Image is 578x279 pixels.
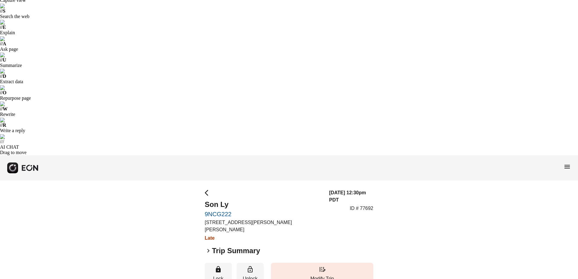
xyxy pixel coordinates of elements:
h2: Trip Summary [212,246,260,256]
p: ID # 77692 [350,205,373,212]
h3: [DATE] 12:30pm PDT [329,189,373,204]
span: edit_road [319,266,326,273]
span: keyboard_arrow_right [205,247,212,254]
span: lock_open [247,266,254,273]
h3: Late [205,235,322,242]
span: lock [215,266,222,273]
a: 9NCG222 [205,211,322,218]
p: [STREET_ADDRESS][PERSON_NAME][PERSON_NAME] [205,219,322,233]
span: arrow_back_ios [205,189,212,196]
h2: Son Ly [205,200,322,209]
span: menu [564,163,571,170]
